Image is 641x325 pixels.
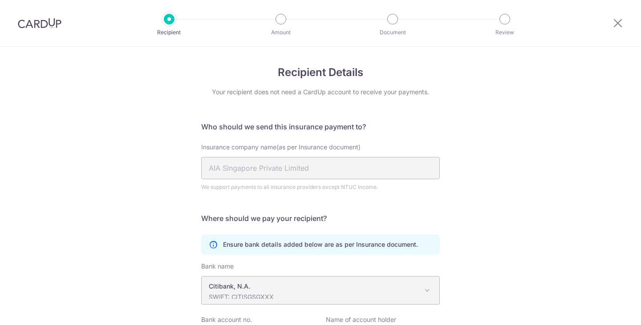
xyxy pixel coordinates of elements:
[472,28,538,37] p: Review
[201,183,440,192] div: We support payments to all insurance providers except NTUC Income.
[201,143,361,151] span: Insurance company name(as per Insurance document)
[584,298,632,321] iframe: Opens a widget where you can find more information
[201,88,440,96] div: Your recipient does not need a CardUp account to receive your payments.
[360,28,426,37] p: Document
[201,262,234,271] label: Bank name
[248,28,314,37] p: Amount
[201,276,440,305] span: Citibank, N.A.
[223,240,418,249] p: Ensure bank details added below are as per Insurance document.
[201,315,252,324] label: Bank account no.
[209,282,418,291] p: Citibank, N.A.
[202,277,439,304] span: Citibank, N.A.
[136,28,202,37] p: Recipient
[201,121,440,132] h5: Who should we send this insurance payment to?
[209,293,418,301] p: SWIFT: CITISGSGXXX
[201,213,440,224] h5: Where should we pay your recipient?
[18,18,61,28] img: CardUp
[201,64,440,80] h4: Recipient Details
[326,315,396,324] label: Name of account holder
